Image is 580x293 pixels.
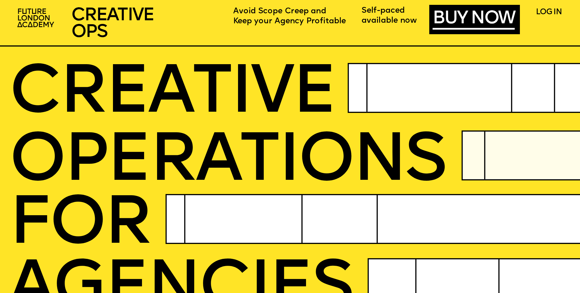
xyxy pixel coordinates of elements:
a: LOG IN [536,8,561,16]
span: OPERatioNS [9,129,445,197]
span: Avoid Scope Creep and [233,7,326,15]
span: CREATIVE [9,61,335,129]
span: FOR [9,192,150,260]
span: Self-paced [362,7,405,14]
span: available now [362,17,417,24]
span: CREATIVE OPS [71,7,154,41]
a: BUY NOW [433,10,514,30]
img: upload-2f72e7a8-3806-41e8-b55b-d754ac055a4a.png [14,5,59,32]
span: Keep your Agency Profitable [233,18,346,25]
